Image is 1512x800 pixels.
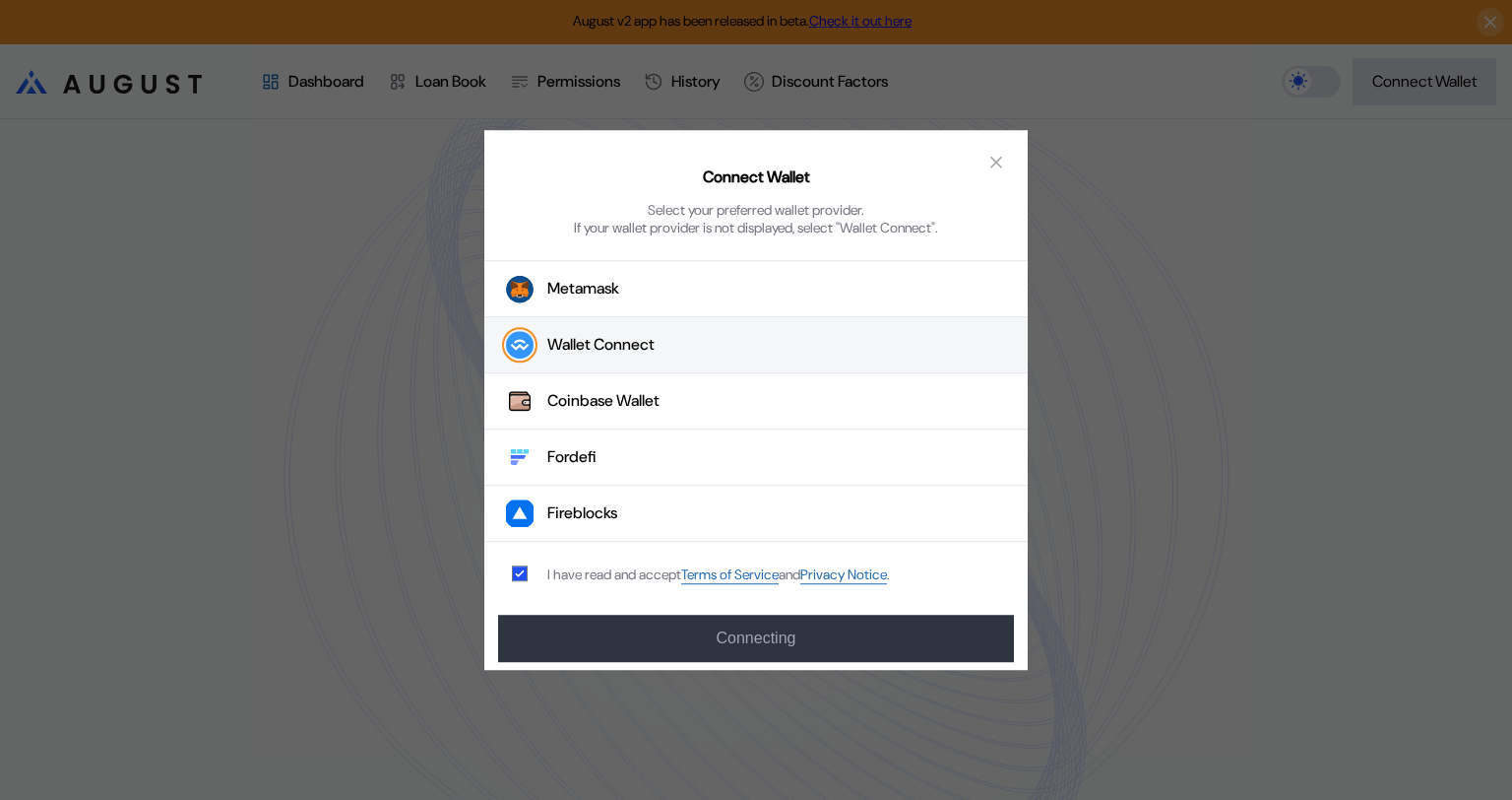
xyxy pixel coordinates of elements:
[547,335,655,356] div: Wallet Connect
[506,387,534,415] img: Coinbase Wallet
[547,503,617,524] div: Fireblocks
[484,260,1028,317] button: Metamask
[506,443,534,471] img: Fordefi
[547,391,660,412] div: Coinbase Wallet
[484,486,1028,542] button: FireblocksFireblocks
[484,317,1028,373] button: Wallet Connect
[498,615,1014,662] button: Connecting
[800,566,887,584] a: Privacy Notice
[574,219,938,236] div: If your wallet provider is not displayed, select "Wallet Connect".
[547,566,890,584] div: I have read and accept .
[547,279,619,300] div: Metamask
[681,566,779,584] a: Terms of Service
[703,167,810,188] h2: Connect Wallet
[484,430,1028,486] button: FordefiFordefi
[547,447,597,468] div: Fordefi
[980,146,1012,177] button: close modal
[506,500,534,527] img: Fireblocks
[648,201,864,219] div: Select your preferred wallet provider.
[779,567,800,584] span: and
[484,373,1028,430] button: Coinbase WalletCoinbase Wallet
